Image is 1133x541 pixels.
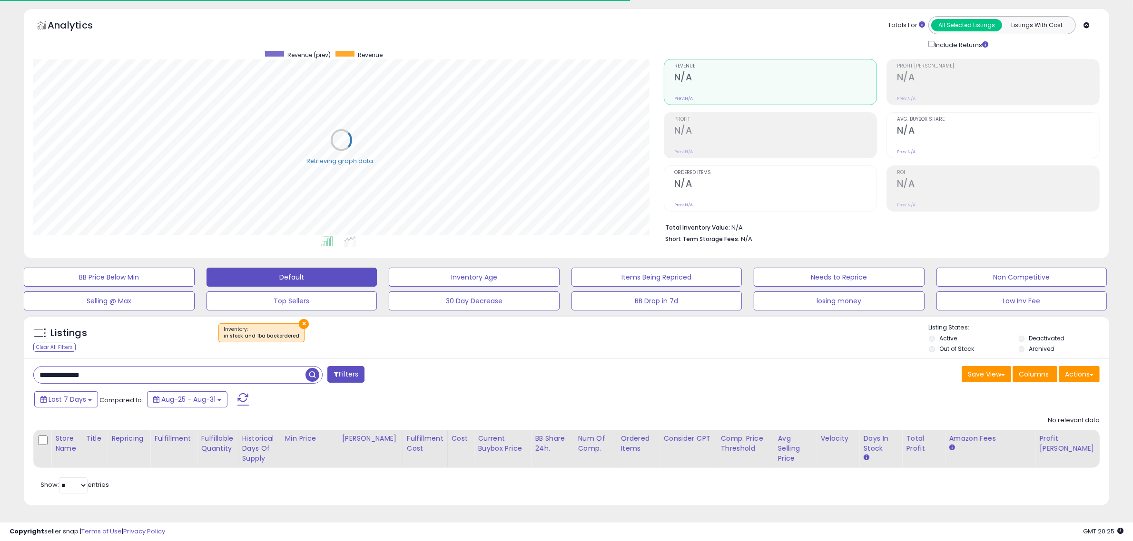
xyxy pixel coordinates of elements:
[921,39,1000,49] div: Include Returns
[207,268,377,287] button: Default
[154,434,193,444] div: Fulfillment
[535,434,570,454] div: BB Share 24h.
[663,434,712,444] div: Consider CPT
[897,72,1099,85] h2: N/A
[224,333,299,339] div: in stock and fba backordered
[936,268,1107,287] button: Non Competitive
[897,178,1099,191] h2: N/A
[820,434,855,444] div: Velocity
[897,170,1099,175] span: ROI
[674,202,693,208] small: Prev: N/A
[342,434,399,444] div: [PERSON_NAME]
[10,527,44,536] strong: Copyright
[389,268,560,287] button: Inventory Age
[674,149,693,155] small: Prev: N/A
[674,117,877,122] span: Profit
[897,96,916,101] small: Prev: N/A
[207,291,377,310] button: Top Sellers
[674,64,877,69] span: Revenue
[741,234,752,243] span: N/A
[1048,416,1100,425] div: No relevant data
[931,19,1002,31] button: All Selected Listings
[1019,369,1049,379] span: Columns
[99,396,143,405] span: Compared to:
[327,366,365,383] button: Filters
[929,323,1109,332] p: Listing States:
[33,343,76,352] div: Clear All Filters
[621,434,655,454] div: Ordered Items
[571,268,742,287] button: Items Being Repriced
[939,345,974,353] label: Out of Stock
[1029,345,1055,353] label: Archived
[888,21,925,30] div: Totals For
[201,434,234,454] div: Fulfillable Quantity
[754,268,925,287] button: Needs to Reprice
[1013,366,1057,382] button: Columns
[949,434,1031,444] div: Amazon Fees
[754,291,925,310] button: losing money
[778,434,812,464] div: Avg Selling Price
[897,117,1099,122] span: Avg. Buybox Share
[86,434,103,444] div: Title
[55,434,78,454] div: Store Name
[285,434,334,444] div: Min Price
[665,223,730,232] b: Total Inventory Value:
[161,395,216,404] span: Aug-25 - Aug-31
[40,480,109,489] span: Show: entries
[578,434,612,454] div: Num of Comp.
[906,434,941,454] div: Total Profit
[34,391,98,407] button: Last 7 Days
[1002,19,1073,31] button: Listings With Cost
[936,291,1107,310] button: Low Inv Fee
[571,291,742,310] button: BB Drop in 7d
[897,202,916,208] small: Prev: N/A
[674,125,877,138] h2: N/A
[1083,527,1123,536] span: 2025-09-8 20:25 GMT
[224,326,299,340] span: Inventory :
[674,170,877,175] span: Ordered Items
[897,64,1099,69] span: Profit [PERSON_NAME]
[962,366,1011,382] button: Save View
[674,96,693,101] small: Prev: N/A
[306,156,376,165] div: Retrieving graph data..
[674,178,877,191] h2: N/A
[147,391,227,407] button: Aug-25 - Aug-31
[48,19,111,34] h5: Analytics
[665,235,739,243] b: Short Term Storage Fees:
[407,434,443,454] div: Fulfillment Cost
[665,221,1093,232] li: N/A
[863,454,869,462] small: Days In Stock.
[897,125,1099,138] h2: N/A
[123,527,165,536] a: Privacy Policy
[720,434,769,454] div: Comp. Price Threshold
[242,434,277,464] div: Historical Days Of Supply
[10,527,165,536] div: seller snap | |
[949,444,955,452] small: Amazon Fees.
[111,434,146,444] div: Repricing
[299,319,309,329] button: ×
[674,72,877,85] h2: N/A
[1029,334,1065,342] label: Deactivated
[1059,366,1100,382] button: Actions
[863,434,898,454] div: Days In Stock
[452,434,470,444] div: Cost
[1039,434,1096,454] div: Profit [PERSON_NAME]
[478,434,527,454] div: Current Buybox Price
[49,395,86,404] span: Last 7 Days
[897,149,916,155] small: Prev: N/A
[81,527,122,536] a: Terms of Use
[24,291,195,310] button: Selling @ Max
[389,291,560,310] button: 30 Day Decrease
[939,334,957,342] label: Active
[24,268,195,287] button: BB Price Below Min
[50,327,87,340] h5: Listings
